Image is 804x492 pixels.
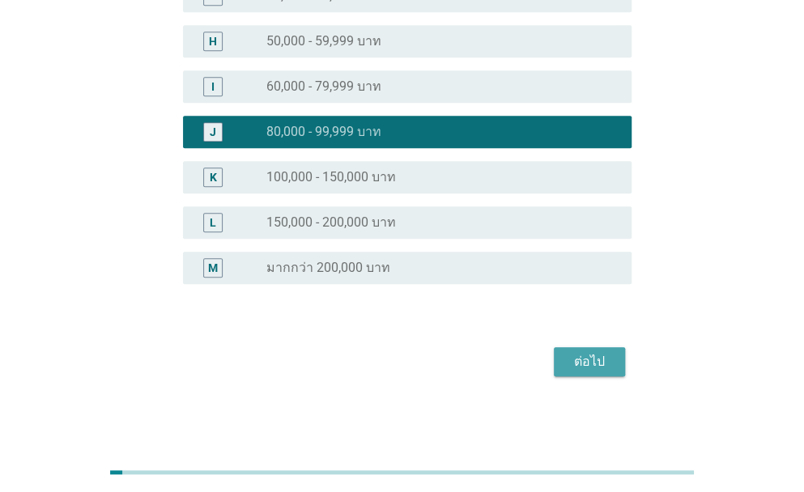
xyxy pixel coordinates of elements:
label: มากกว่า 200,000 บาท [266,260,390,276]
label: 100,000 - 150,000 บาท [266,169,396,185]
label: 60,000 - 79,999 บาท [266,78,381,95]
div: H [209,32,217,49]
div: L [210,214,216,231]
div: J [210,123,216,140]
div: I [211,78,215,95]
div: ต่อไป [567,352,612,371]
div: M [208,259,218,276]
label: 150,000 - 200,000 บาท [266,214,396,231]
div: K [210,168,217,185]
button: ต่อไป [554,347,625,376]
label: 80,000 - 99,999 บาท [266,124,381,140]
label: 50,000 - 59,999 บาท [266,33,381,49]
